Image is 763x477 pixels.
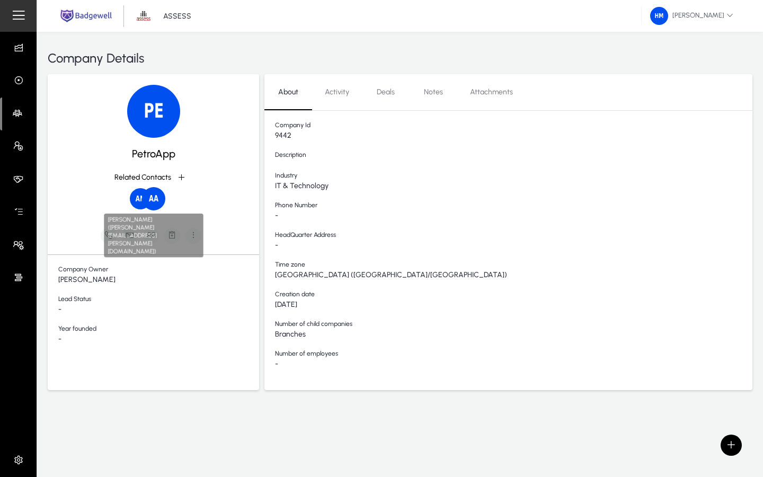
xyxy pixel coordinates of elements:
[650,7,668,25] img: 219.png
[424,89,443,96] span: Notes
[275,330,752,339] span: Branches
[457,79,526,105] a: Attachments
[312,79,362,105] a: Activity
[278,89,298,96] span: About
[650,7,733,25] span: [PERSON_NAME]
[275,121,752,131] span: Company Id
[275,151,752,161] span: Description
[58,266,259,276] span: Company Owner
[275,301,752,310] span: [DATE]
[410,79,457,105] a: Notes
[264,79,312,105] a: About
[132,146,175,162] span: PetroApp
[275,261,752,271] span: Time zone
[101,214,207,260] div: [PERSON_NAME] ([PERSON_NAME][EMAIL_ADDRESS][PERSON_NAME][DOMAIN_NAME])
[58,325,259,335] span: Year founded
[362,79,410,105] a: Deals
[275,360,752,369] span: -
[114,173,171,182] p: Related Contacts
[275,350,752,360] span: Number of employees
[377,89,395,96] span: Deals
[275,201,752,211] span: Phone Number
[275,271,752,280] span: [GEOGRAPHIC_DATA] ([GEOGRAPHIC_DATA]/[GEOGRAPHIC_DATA])
[48,49,144,68] span: Company Details
[127,85,180,138] img: 9442.png
[58,295,259,305] span: Lead Status
[134,6,154,26] img: 1.png
[275,131,752,140] span: 9442
[642,6,742,25] button: [PERSON_NAME]
[58,305,259,314] span: -
[163,12,191,21] p: ASSESS
[58,335,259,344] span: -
[58,8,114,23] img: main.png
[275,320,752,330] span: Number of child companies
[325,89,349,96] span: Activity
[142,187,165,210] img: 5776.png
[275,182,752,191] span: IT & Technology
[470,89,513,96] span: Attachments
[275,211,752,220] span: -
[130,188,151,209] img: 5775.png
[275,172,752,182] span: Industry
[275,231,752,241] span: HeadQuarter Address
[58,276,259,285] span: [PERSON_NAME]
[275,241,752,250] span: -
[275,290,752,301] span: Creation date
